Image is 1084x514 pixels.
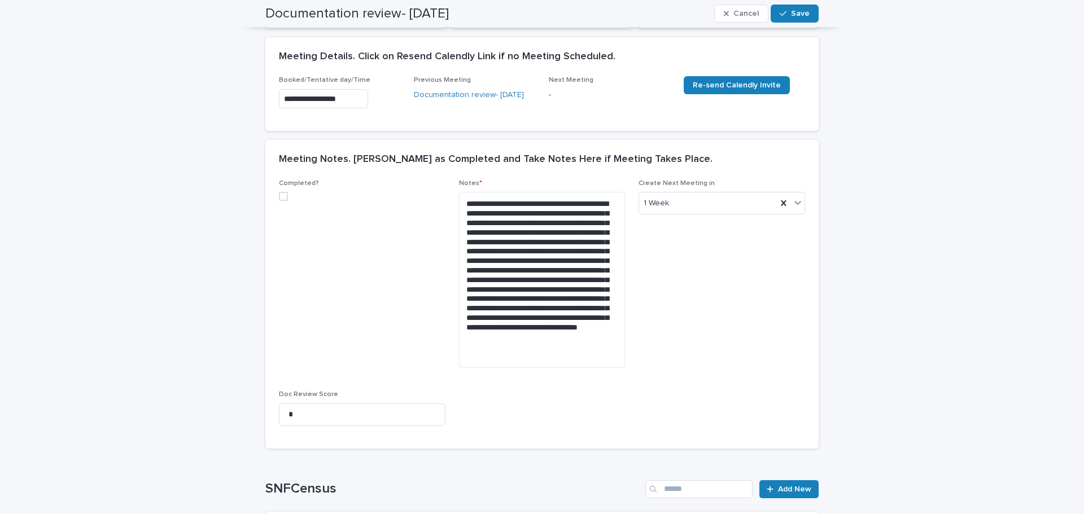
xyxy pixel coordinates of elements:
span: Booked/Tentative day/Time [279,77,370,84]
h1: SNFCensus [265,481,641,497]
span: Notes [459,180,482,187]
span: Doc Review Score [279,391,338,398]
span: Create Next Meeting in [639,180,715,187]
span: Add New [778,485,811,493]
a: Add New [759,480,819,498]
span: Completed? [279,180,319,187]
button: Cancel [714,5,768,23]
button: Save [771,5,819,23]
h2: Meeting Notes. [PERSON_NAME] as Completed and Take Notes Here if Meeting Takes Place. [279,153,713,166]
span: Previous Meeting [414,77,471,84]
input: Search [645,480,753,498]
span: Re-send Calendly Invite [693,81,781,89]
a: Re-send Calendly Invite [684,76,790,94]
h2: Documentation review- [DATE] [265,6,449,22]
span: Save [791,10,810,17]
span: Cancel [733,10,759,17]
span: 1 Week [644,197,669,209]
p: - [549,89,670,101]
h2: Meeting Details. Click on Resend Calendly Link if no Meeting Scheduled. [279,51,615,63]
a: Documentation review- [DATE] [414,89,524,101]
span: Next Meeting [549,77,593,84]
